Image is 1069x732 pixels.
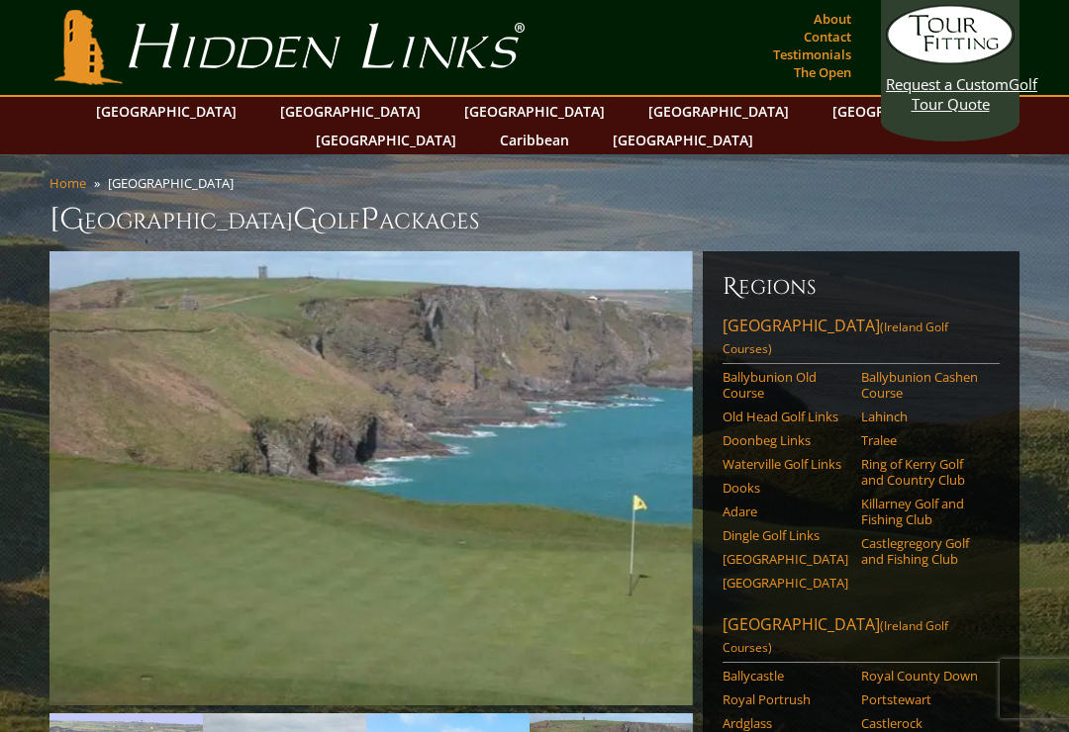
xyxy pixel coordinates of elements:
a: Doonbeg Links [723,432,848,448]
span: G [293,200,318,239]
a: Royal County Down [861,668,987,684]
a: Tralee [861,432,987,448]
a: Adare [723,503,848,519]
a: Request a CustomGolf Tour Quote [886,5,1015,114]
a: Royal Portrush [723,691,848,707]
a: [GEOGRAPHIC_DATA] [723,551,848,567]
a: Castlerock [861,715,987,731]
a: Ardglass [723,715,848,731]
a: Killarney Golf and Fishing Club [861,496,987,528]
a: Ballycastle [723,668,848,684]
a: Ballybunion Old Course [723,369,848,402]
a: [GEOGRAPHIC_DATA] [86,97,246,126]
a: Testimonials [768,41,856,68]
a: [GEOGRAPHIC_DATA] [723,575,848,591]
span: P [360,200,379,239]
a: [GEOGRAPHIC_DATA] [638,97,799,126]
a: [GEOGRAPHIC_DATA](Ireland Golf Courses) [723,315,1000,364]
span: Request a Custom [886,74,1009,94]
a: [GEOGRAPHIC_DATA] [823,97,983,126]
a: [GEOGRAPHIC_DATA] [603,126,763,154]
a: Waterville Golf Links [723,456,848,472]
a: Dooks [723,480,848,496]
a: Home [49,174,86,192]
h1: [GEOGRAPHIC_DATA] olf ackages [49,200,1020,239]
a: Portstewart [861,691,987,707]
a: Caribbean [490,126,579,154]
a: Old Head Golf Links [723,409,848,424]
a: [GEOGRAPHIC_DATA] [270,97,431,126]
a: The Open [789,58,856,86]
a: Ring of Kerry Golf and Country Club [861,456,987,489]
a: Castlegregory Golf and Fishing Club [861,535,987,568]
a: Contact [799,23,856,50]
a: [GEOGRAPHIC_DATA] [454,97,615,126]
a: Ballybunion Cashen Course [861,369,987,402]
a: [GEOGRAPHIC_DATA](Ireland Golf Courses) [723,613,1000,663]
a: Lahinch [861,409,987,424]
a: Dingle Golf Links [723,527,848,543]
a: [GEOGRAPHIC_DATA] [306,126,466,154]
a: About [809,5,856,33]
li: [GEOGRAPHIC_DATA] [108,174,242,192]
h6: Regions [723,271,1000,303]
